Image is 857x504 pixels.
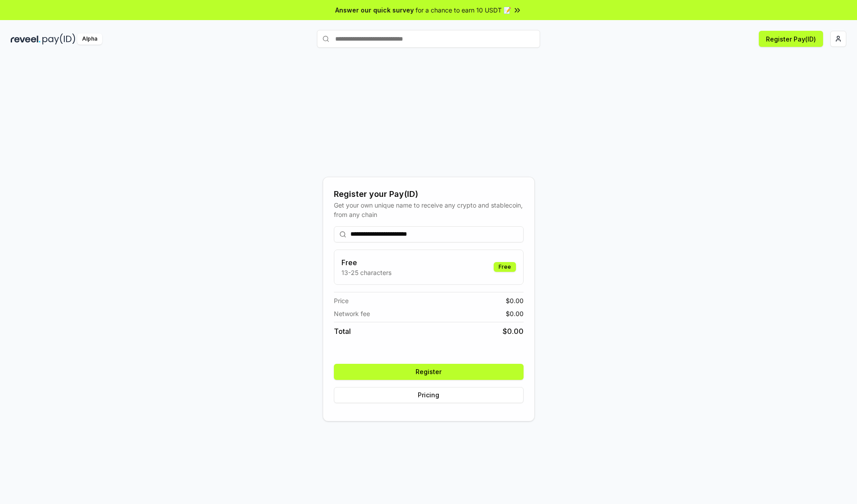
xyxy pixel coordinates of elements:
[506,309,524,318] span: $ 0.00
[759,31,823,47] button: Register Pay(ID)
[42,33,75,45] img: pay_id
[335,5,414,15] span: Answer our quick survey
[506,296,524,305] span: $ 0.00
[334,309,370,318] span: Network fee
[503,326,524,337] span: $ 0.00
[341,268,391,277] p: 13-25 characters
[11,33,41,45] img: reveel_dark
[334,364,524,380] button: Register
[334,387,524,403] button: Pricing
[334,200,524,219] div: Get your own unique name to receive any crypto and stablecoin, from any chain
[334,188,524,200] div: Register your Pay(ID)
[416,5,511,15] span: for a chance to earn 10 USDT 📝
[334,296,349,305] span: Price
[341,257,391,268] h3: Free
[334,326,351,337] span: Total
[494,262,516,272] div: Free
[77,33,102,45] div: Alpha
